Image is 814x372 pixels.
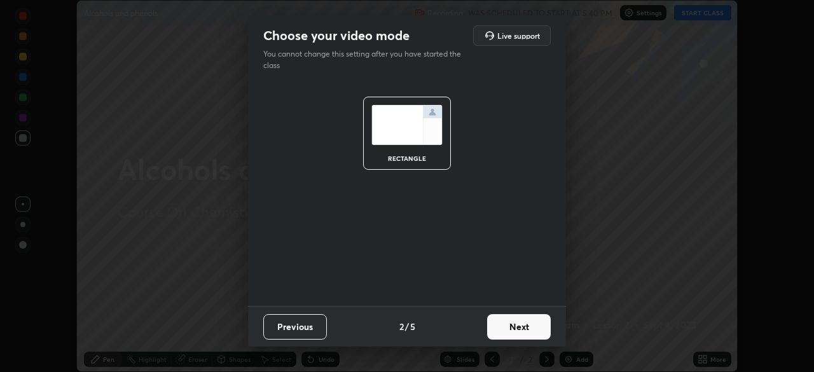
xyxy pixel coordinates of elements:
[399,320,404,333] h4: 2
[497,32,540,39] h5: Live support
[263,27,410,44] h2: Choose your video mode
[371,105,443,145] img: normalScreenIcon.ae25ed63.svg
[382,155,432,162] div: rectangle
[410,320,415,333] h4: 5
[263,314,327,340] button: Previous
[487,314,551,340] button: Next
[263,48,469,71] p: You cannot change this setting after you have started the class
[405,320,409,333] h4: /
